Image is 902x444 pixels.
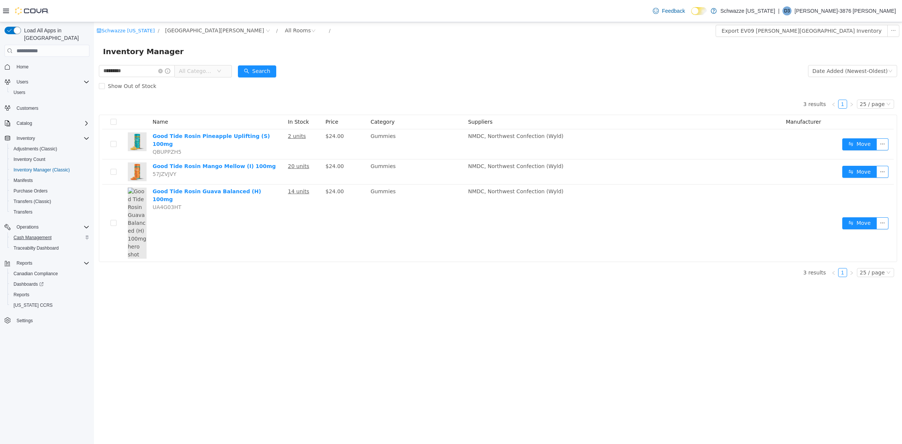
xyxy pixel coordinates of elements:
button: icon: ellipsis [782,144,795,156]
td: Gummies [274,107,371,137]
span: Reports [17,260,32,266]
span: QBUPPZH5 [59,127,88,133]
span: Traceabilty Dashboard [14,245,59,251]
button: Adjustments (Classic) [8,144,92,154]
a: Dashboards [11,280,47,289]
div: All Rooms [191,3,217,14]
button: Inventory Count [8,154,92,165]
i: icon: info-circle [71,46,76,52]
span: Inventory Manager (Classic) [14,167,70,173]
a: [US_STATE] CCRS [11,301,56,310]
a: Customers [14,104,41,113]
span: Dashboards [14,281,44,287]
a: Manifests [11,176,36,185]
input: Dark Mode [691,7,707,15]
span: / [64,6,65,11]
td: Gummies [274,137,371,162]
span: [US_STATE] CCRS [14,302,53,308]
a: Users [11,88,28,97]
i: icon: shop [3,6,8,11]
li: 3 results [709,77,732,86]
button: Catalog [14,119,35,128]
a: Home [14,62,32,71]
p: Schwazze [US_STATE] [720,6,775,15]
span: $24.00 [232,141,250,147]
span: Manifests [14,177,33,183]
button: Reports [8,289,92,300]
button: icon: swapMove [748,195,783,207]
a: Dashboards [8,279,92,289]
span: Washington CCRS [11,301,89,310]
span: Customers [17,105,38,111]
button: Traceabilty Dashboard [8,243,92,253]
a: Inventory Manager (Classic) [11,165,73,174]
span: Dashboards [11,280,89,289]
span: Reports [14,259,89,268]
button: Operations [14,223,42,232]
div: 25 / page [766,246,791,255]
span: / [235,6,236,11]
button: icon: swapMove [748,144,783,156]
span: 57JZVJVY [59,149,82,155]
i: icon: down [123,47,127,52]
span: Transfers (Classic) [14,199,51,205]
span: Price [232,97,244,103]
img: Good Tide Rosin Mango Mellow (I) 100mg hero shot [34,140,53,159]
button: [US_STATE] CCRS [8,300,92,311]
span: Suppliers [374,97,398,103]
a: Canadian Compliance [11,269,61,278]
a: Good Tide Rosin Guava Balanced (H) 100mg [59,166,167,180]
span: Canadian Compliance [14,271,58,277]
span: Users [11,88,89,97]
span: Catalog [14,119,89,128]
img: Good Tide Rosin Pineapple Uplifting (S) 100mg hero shot [34,110,53,129]
i: icon: close-circle [64,47,69,51]
span: Inventory [17,135,35,141]
button: Manifests [8,175,92,186]
span: Inventory Count [14,156,45,162]
span: Adjustments (Classic) [11,144,89,153]
button: Purchase Orders [8,186,92,196]
span: Catalog [17,120,32,126]
a: 1 [745,246,753,255]
i: icon: left [737,249,742,253]
span: Name [59,97,74,103]
span: Cash Management [14,235,51,241]
span: In Stock [194,97,215,103]
span: Users [14,77,89,86]
span: Settings [17,318,33,324]
u: 20 units [194,141,215,147]
span: Manufacturer [692,97,727,103]
i: icon: left [737,80,742,85]
button: Catalog [2,118,92,129]
a: Adjustments (Classic) [11,144,60,153]
button: Export EV09 [PERSON_NAME][GEOGRAPHIC_DATA] Inventory [622,3,794,15]
u: 14 units [194,166,215,172]
u: 2 units [194,111,212,117]
li: Previous Page [735,246,744,255]
span: Transfers (Classic) [11,197,89,206]
span: Settings [14,316,89,325]
i: icon: down [792,80,797,85]
span: Home [17,64,29,70]
li: 1 [744,246,753,255]
button: icon: swapMove [748,116,783,128]
img: Cova [15,7,49,15]
button: Users [2,77,92,87]
span: D3 [784,6,790,15]
span: Canadian Compliance [11,269,89,278]
a: Reports [11,290,32,299]
li: Previous Page [735,77,744,86]
i: icon: down [794,47,799,52]
td: Gummies [274,162,371,239]
span: NMDC, Northwest Confection (Wyld) [374,141,469,147]
span: UA4G03HT [59,182,87,188]
li: Next Page [753,246,762,255]
span: Load All Apps in [GEOGRAPHIC_DATA] [21,27,89,42]
span: Feedback [662,7,685,15]
span: Purchase Orders [14,188,48,194]
button: Transfers (Classic) [8,196,92,207]
a: Transfers [11,208,35,217]
li: 1 [744,77,753,86]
